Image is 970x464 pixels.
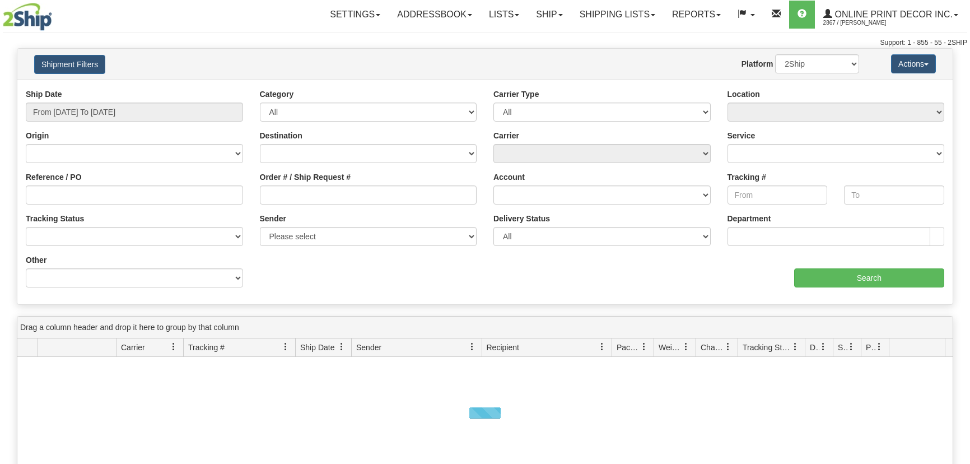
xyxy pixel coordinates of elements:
[719,337,738,356] a: Charge filter column settings
[260,171,351,183] label: Order # / Ship Request #
[664,1,729,29] a: Reports
[26,213,84,224] label: Tracking Status
[743,342,791,353] span: Tracking Status
[493,89,539,100] label: Carrier Type
[571,1,664,29] a: Shipping lists
[34,55,105,74] button: Shipment Filters
[844,185,944,205] input: To
[870,337,889,356] a: Pickup Status filter column settings
[866,342,875,353] span: Pickup Status
[276,337,295,356] a: Tracking # filter column settings
[487,342,519,353] span: Recipient
[389,1,481,29] a: Addressbook
[463,337,482,356] a: Sender filter column settings
[260,89,294,100] label: Category
[3,38,967,48] div: Support: 1 - 855 - 55 - 2SHIP
[701,342,724,353] span: Charge
[528,1,571,29] a: Ship
[838,342,847,353] span: Shipment Issues
[659,342,682,353] span: Weight
[677,337,696,356] a: Weight filter column settings
[823,17,907,29] span: 2867 / [PERSON_NAME]
[164,337,183,356] a: Carrier filter column settings
[493,213,550,224] label: Delivery Status
[300,342,334,353] span: Ship Date
[17,317,953,338] div: grid grouping header
[3,3,52,31] img: logo2867.jpg
[891,54,936,73] button: Actions
[727,171,766,183] label: Tracking #
[321,1,389,29] a: Settings
[742,58,773,69] label: Platform
[26,130,49,141] label: Origin
[727,185,828,205] input: From
[260,130,302,141] label: Destination
[26,89,62,100] label: Ship Date
[635,337,654,356] a: Packages filter column settings
[842,337,861,356] a: Shipment Issues filter column settings
[786,337,805,356] a: Tracking Status filter column settings
[26,254,46,266] label: Other
[593,337,612,356] a: Recipient filter column settings
[493,130,519,141] label: Carrier
[332,337,351,356] a: Ship Date filter column settings
[121,342,145,353] span: Carrier
[832,10,953,19] span: Online Print Decor Inc.
[727,89,760,100] label: Location
[727,130,756,141] label: Service
[188,342,225,353] span: Tracking #
[26,171,82,183] label: Reference / PO
[794,268,944,287] input: Search
[814,337,833,356] a: Delivery Status filter column settings
[260,213,286,224] label: Sender
[617,342,640,353] span: Packages
[727,213,771,224] label: Department
[481,1,528,29] a: Lists
[356,342,381,353] span: Sender
[815,1,967,29] a: Online Print Decor Inc. 2867 / [PERSON_NAME]
[493,171,525,183] label: Account
[810,342,819,353] span: Delivery Status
